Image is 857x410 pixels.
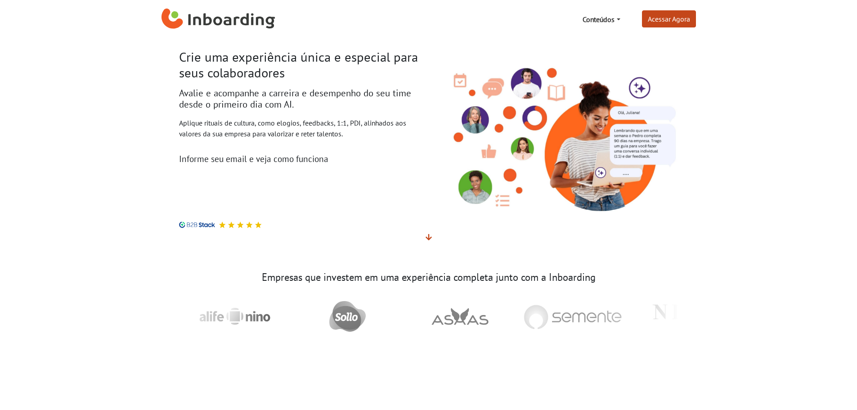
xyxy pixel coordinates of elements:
[422,301,494,332] img: Asaas
[642,10,696,27] a: Acessar Agora
[246,221,253,228] img: Avaliação 5 estrelas no B2B Stack
[579,10,624,28] a: Conteúdos
[435,52,678,215] img: Inboarding - Rutuais de Cultura com Inteligência Ariticial. Feedback, conversas 1:1, PDI.
[162,6,275,33] img: Inboarding Home
[179,117,422,139] p: Aplique rituais de cultura, como elogios, feedbacks, 1:1, PDI, alinhados aos valores da sua empre...
[179,50,422,81] h1: Crie uma experiência única e especial para seus colaboradores
[320,294,371,339] img: Sollo Brasil
[255,221,262,228] img: Avaliação 5 estrelas no B2B Stack
[219,221,226,228] img: Avaliação 5 estrelas no B2B Stack
[179,153,422,164] h3: Informe seu email e veja como funciona
[237,221,244,228] img: Avaliação 5 estrelas no B2B Stack
[179,167,400,211] iframe: Form 0
[185,294,280,339] img: Alife Nino
[162,4,275,35] a: Inboarding Home Page
[179,88,422,110] h2: Avalie e acompanhe a carreira e desempenho do seu time desde o primeiro dia com AI.
[514,297,627,336] img: Semente Negocios
[228,221,235,228] img: Avaliação 5 estrelas no B2B Stack
[179,271,678,284] h3: Empresas que investem em uma experiência completa junto com a Inboarding
[179,221,215,228] img: B2B Stack logo
[215,221,262,228] div: Avaliação 5 estrelas no B2B Stack
[426,233,432,242] span: Veja mais detalhes abaixo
